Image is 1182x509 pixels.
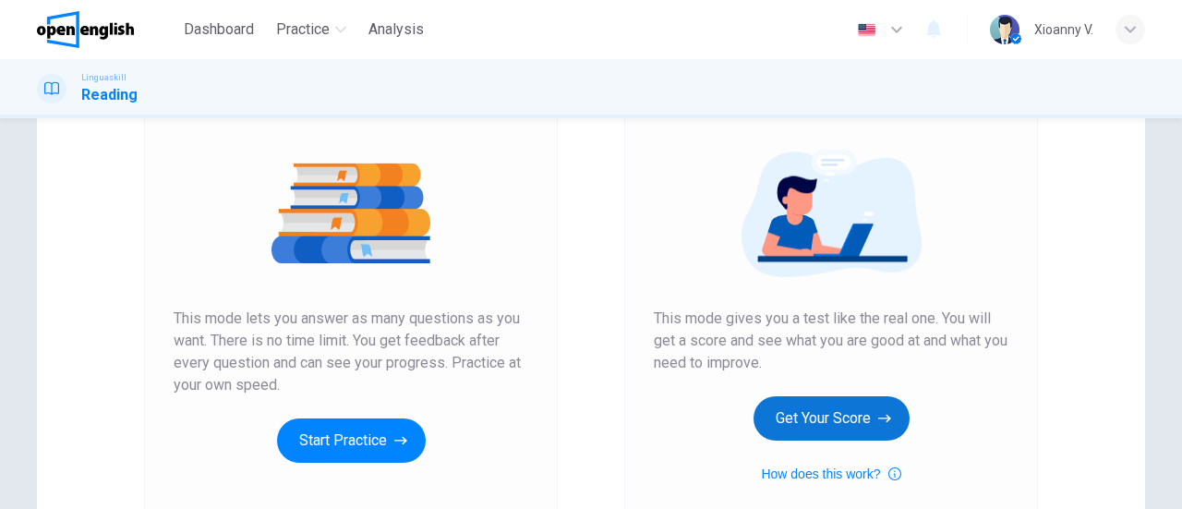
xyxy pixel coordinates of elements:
button: How does this work? [761,463,900,485]
span: Dashboard [184,18,254,41]
img: Profile picture [990,15,1019,44]
button: Dashboard [176,13,261,46]
button: Start Practice [277,418,426,463]
button: Analysis [361,13,431,46]
button: Practice [269,13,354,46]
span: Practice [276,18,330,41]
span: This mode gives you a test like the real one. You will get a score and see what you are good at a... [654,308,1008,374]
h1: Reading [81,84,138,106]
span: Analysis [368,18,424,41]
button: Get Your Score [754,396,910,441]
img: OpenEnglish logo [37,11,134,48]
span: This mode lets you answer as many questions as you want. There is no time limit. You get feedback... [174,308,528,396]
span: Linguaskill [81,71,127,84]
div: Xioanny V. [1034,18,1093,41]
img: en [855,23,878,37]
a: OpenEnglish logo [37,11,176,48]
